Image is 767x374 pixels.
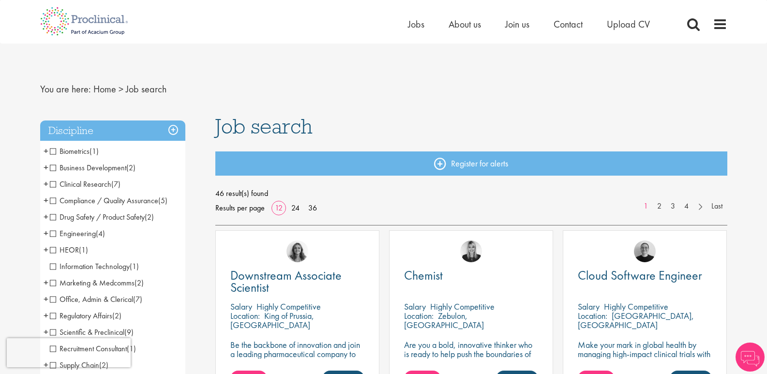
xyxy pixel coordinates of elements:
p: Make your mark in global health by managing high-impact clinical trials with a leading CRO. [578,340,712,368]
a: 4 [679,201,693,212]
span: (1) [127,344,136,354]
span: > [119,83,123,95]
span: Regulatory Affairs [50,311,121,321]
span: (2) [135,278,144,288]
span: You are here: [40,83,91,95]
a: Last [707,201,727,212]
span: Regulatory Affairs [50,311,112,321]
p: Zebulon, [GEOGRAPHIC_DATA] [404,310,484,330]
span: Engineering [50,228,105,239]
a: Jobs [408,18,424,30]
span: Drug Safety / Product Safety [50,212,145,222]
span: Business Development [50,163,126,173]
a: 36 [305,203,320,213]
a: Contact [554,18,583,30]
span: Downstream Associate Scientist [230,267,342,296]
a: 12 [271,203,286,213]
span: Marketing & Medcomms [50,278,135,288]
span: Location: [404,310,434,321]
a: Register for alerts [215,151,727,176]
span: + [44,275,48,290]
span: + [44,144,48,158]
span: (7) [111,179,120,189]
a: Upload CV [607,18,650,30]
span: Job search [126,83,166,95]
span: Location: [230,310,260,321]
span: 46 result(s) found [215,186,727,201]
a: 2 [652,201,666,212]
span: Office, Admin & Clerical [50,294,133,304]
span: (1) [79,245,88,255]
p: Highly Competitive [256,301,321,312]
span: (1) [90,146,99,156]
a: Cloud Software Engineer [578,269,712,282]
p: Highly Competitive [604,301,668,312]
span: (2) [112,311,121,321]
a: About us [449,18,481,30]
span: + [44,308,48,323]
span: Engineering [50,228,96,239]
span: Results per page [215,201,265,215]
img: Emma Pretorious [634,240,656,262]
span: + [44,226,48,240]
img: Chatbot [736,343,765,372]
span: + [44,193,48,208]
span: Compliance / Quality Assurance [50,195,167,206]
span: Information Technology [50,261,130,271]
span: Location: [578,310,607,321]
span: + [44,209,48,224]
span: HEOR [50,245,88,255]
a: breadcrumb link [93,83,116,95]
span: Marketing & Medcomms [50,278,144,288]
span: Business Development [50,163,135,173]
span: + [44,177,48,191]
a: 24 [288,203,303,213]
a: Chemist [404,269,538,282]
a: Join us [505,18,529,30]
span: + [44,325,48,339]
a: 1 [639,201,653,212]
span: Clinical Research [50,179,120,189]
span: + [44,160,48,175]
span: + [44,242,48,257]
span: Scientific & Preclinical [50,327,124,337]
span: (5) [158,195,167,206]
iframe: reCAPTCHA [7,338,131,367]
span: (1) [130,261,139,271]
span: Scientific & Preclinical [50,327,134,337]
span: (9) [124,327,134,337]
span: Office, Admin & Clerical [50,294,142,304]
span: Biometrics [50,146,99,156]
span: Salary [404,301,426,312]
h3: Discipline [40,120,185,141]
span: Salary [578,301,600,312]
span: + [44,292,48,306]
img: Janelle Jones [460,240,482,262]
span: (2) [145,212,154,222]
a: Downstream Associate Scientist [230,269,364,294]
span: HEOR [50,245,79,255]
span: Salary [230,301,252,312]
span: (7) [133,294,142,304]
img: Jackie Cerchio [286,240,308,262]
span: Clinical Research [50,179,111,189]
span: (4) [96,228,105,239]
span: Job search [215,113,313,139]
span: (2) [126,163,135,173]
a: 3 [666,201,680,212]
span: Chemist [404,267,443,284]
span: Biometrics [50,146,90,156]
p: Highly Competitive [430,301,495,312]
p: King of Prussia, [GEOGRAPHIC_DATA] [230,310,314,330]
span: Drug Safety / Product Safety [50,212,154,222]
span: Compliance / Quality Assurance [50,195,158,206]
span: Information Technology [50,261,139,271]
